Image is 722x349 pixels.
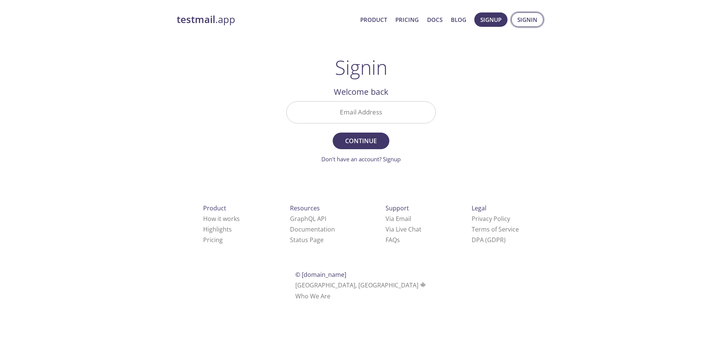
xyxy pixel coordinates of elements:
a: Documentation [290,225,335,233]
button: Continue [333,133,389,149]
a: FAQ [386,236,400,244]
a: DPA (GDPR) [472,236,506,244]
a: Pricing [203,236,223,244]
a: Product [360,15,387,25]
h1: Signin [335,56,387,79]
a: Blog [451,15,466,25]
a: Pricing [395,15,419,25]
a: testmail.app [177,13,354,26]
strong: testmail [177,13,215,26]
a: Via Live Chat [386,225,421,233]
span: Signup [480,15,501,25]
a: How it works [203,215,240,223]
a: Who We Are [295,292,330,300]
span: Product [203,204,226,212]
a: Docs [427,15,443,25]
a: Terms of Service [472,225,519,233]
span: [GEOGRAPHIC_DATA], [GEOGRAPHIC_DATA] [295,281,427,289]
button: Signup [474,12,508,27]
a: Don't have an account? Signup [321,155,401,163]
a: Highlights [203,225,232,233]
span: Continue [341,136,381,146]
a: Privacy Policy [472,215,510,223]
span: Legal [472,204,486,212]
button: Signin [511,12,543,27]
span: Resources [290,204,320,212]
span: Support [386,204,409,212]
a: Via Email [386,215,411,223]
span: © [DOMAIN_NAME] [295,270,346,279]
h2: Welcome back [286,85,436,98]
a: GraphQL API [290,215,326,223]
a: Status Page [290,236,324,244]
span: s [397,236,400,244]
span: Signin [517,15,537,25]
